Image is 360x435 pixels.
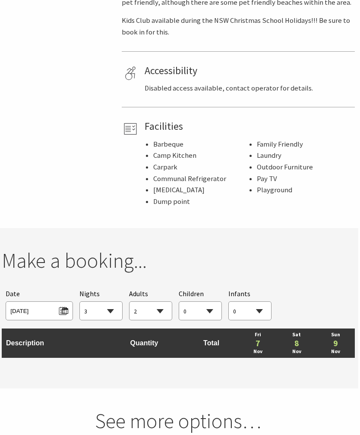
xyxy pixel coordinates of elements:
[153,139,248,151] li: Barbeque
[184,329,238,358] td: Total
[145,65,352,78] h4: Accessibility
[145,121,352,133] h4: Facilities
[153,185,248,197] li: [MEDICAL_DATA]
[320,331,351,339] a: Sun
[79,289,123,321] div: Choose a number of nights
[153,150,248,162] li: Camp Kitchen
[320,339,351,348] a: 9
[257,150,352,162] li: Laundry
[153,162,248,174] li: Carpark
[122,16,355,38] p: Kids Club available during the NSW Christmas School Holidays!!! Be sure to book in for this.
[320,348,351,356] a: Nov
[2,249,355,273] h2: Make a booking...
[281,348,312,356] a: Nov
[79,289,100,300] span: Nights
[257,139,352,151] li: Family Friendly
[10,304,68,316] span: [DATE]
[257,162,352,174] li: Outdoor Furniture
[243,339,273,348] a: 7
[243,331,273,339] a: Fri
[257,185,352,197] li: Playground
[257,174,352,185] li: Pay TV
[129,290,148,298] span: Adults
[243,348,273,356] a: Nov
[6,290,20,298] span: Date
[179,290,204,298] span: Children
[153,174,248,185] li: Communal Refrigerator
[281,339,312,348] a: 8
[281,331,312,339] a: Sat
[228,290,250,298] span: Infants
[145,83,352,95] p: Disabled access available, contact operator for details.
[6,289,73,321] div: Please choose your desired arrival date
[153,197,248,208] li: Dump point
[2,329,104,358] td: Description
[104,329,184,358] td: Quantity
